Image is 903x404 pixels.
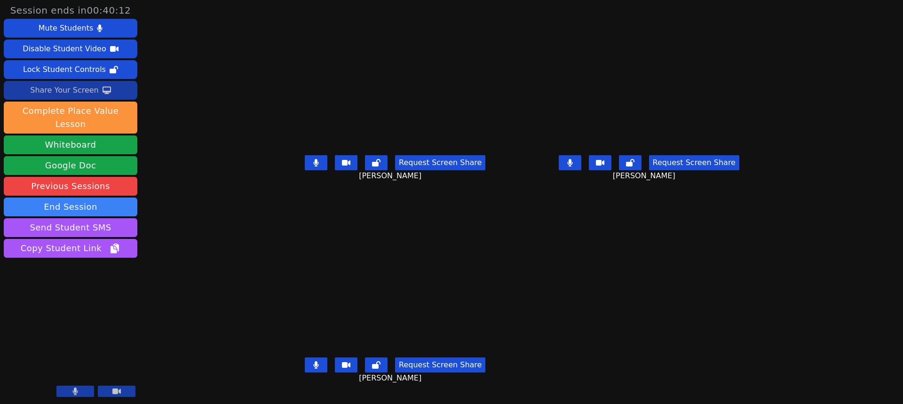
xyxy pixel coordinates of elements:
a: Previous Sessions [4,177,137,196]
button: Request Screen Share [649,155,739,170]
button: Request Screen Share [395,155,485,170]
span: Session ends in [10,4,131,17]
div: Share Your Screen [30,83,99,98]
button: Lock Student Controls [4,60,137,79]
span: [PERSON_NAME] [359,170,424,182]
span: [PERSON_NAME] [359,372,424,384]
button: Send Student SMS [4,218,137,237]
div: Mute Students [39,21,93,36]
button: Request Screen Share [395,357,485,372]
button: Copy Student Link [4,239,137,258]
button: End Session [4,198,137,216]
button: Mute Students [4,19,137,38]
span: [PERSON_NAME] [613,170,678,182]
button: Whiteboard [4,135,137,154]
time: 00:40:12 [87,5,131,16]
button: Share Your Screen [4,81,137,100]
div: Lock Student Controls [23,62,106,77]
span: Copy Student Link [21,242,120,255]
a: Google Doc [4,156,137,175]
div: Disable Student Video [23,41,106,56]
button: Complete Place Value Lesson [4,102,137,134]
button: Disable Student Video [4,40,137,58]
